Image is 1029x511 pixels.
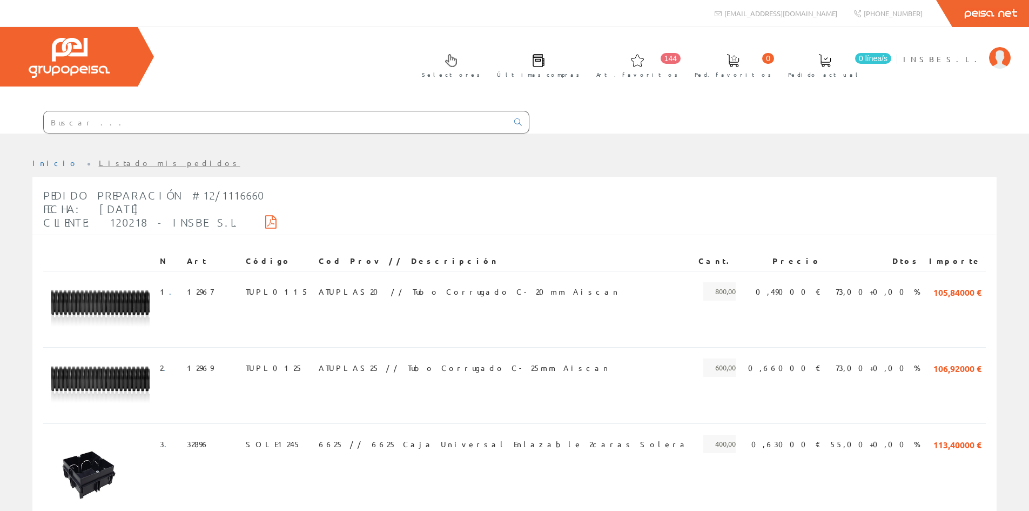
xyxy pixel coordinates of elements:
[661,53,681,64] span: 144
[925,251,986,271] th: Importe
[29,38,110,78] img: Grupo Peisa
[187,435,210,453] span: 32896
[703,435,736,453] span: 400,00
[933,435,981,453] span: 113,40000 €
[241,251,314,271] th: Código
[160,282,178,301] span: 1
[933,282,981,301] span: 105,84000 €
[319,359,610,377] span: ATUPLAS25 // Tubo Corrugado C- 25mm Aiscan
[497,69,580,80] span: Últimas compras
[43,189,264,229] span: Pedido Preparación #12/1116660 Fecha: [DATE] Cliente: 120218 - INSBE S.L.
[748,359,821,377] span: 0,66000 €
[855,53,891,64] span: 0 línea/s
[864,9,923,18] span: [PHONE_NUMBER]
[183,251,241,271] th: Art
[751,435,821,453] span: 0,63000 €
[836,359,920,377] span: 73,00+0,00 %
[703,359,736,377] span: 600,00
[903,45,1011,55] a: INSBE S.L.
[48,282,151,336] img: Foto artículo (192x99.857142857143)
[788,69,862,80] span: Pedido actual
[724,9,837,18] span: [EMAIL_ADDRESS][DOMAIN_NAME]
[246,282,309,301] span: TUPL0115
[160,359,172,377] span: 2
[164,439,173,449] a: .
[596,69,678,80] span: Art. favoritos
[187,282,213,301] span: 12967
[486,45,585,84] a: Últimas compras
[156,251,183,271] th: N
[422,69,480,80] span: Selectores
[319,435,689,453] span: 6625 // 6625 Caja Universal Enlazable 2caras Solera
[32,158,78,168] a: Inicio
[246,435,301,453] span: SOLE1245
[265,218,277,225] i: Descargar PDF
[703,282,736,301] span: 800,00
[933,359,981,377] span: 106,92000 €
[246,359,303,377] span: TUPL0125
[586,45,683,84] a: 144 Art. favoritos
[99,158,240,168] a: Listado mis pedidos
[756,282,821,301] span: 0,49000 €
[762,53,774,64] span: 0
[163,363,172,373] a: .
[825,251,924,271] th: Dtos
[314,251,694,271] th: Cod Prov // Descripción
[695,69,771,80] span: Ped. favoritos
[411,45,486,84] a: Selectores
[319,282,620,301] span: ATUPLAS20 // Tubo Corrugado C- 20mm Aiscan
[836,282,920,301] span: 73,00+0,00 %
[694,251,740,271] th: Cant.
[740,251,825,271] th: Precio
[44,111,508,133] input: Buscar ...
[48,359,151,413] img: Foto artículo (192x99.857142857143)
[830,435,920,453] span: 55,00+0,00 %
[903,54,984,64] span: INSBE S.L.
[187,359,213,377] span: 12969
[160,435,173,453] span: 3
[169,287,178,296] a: .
